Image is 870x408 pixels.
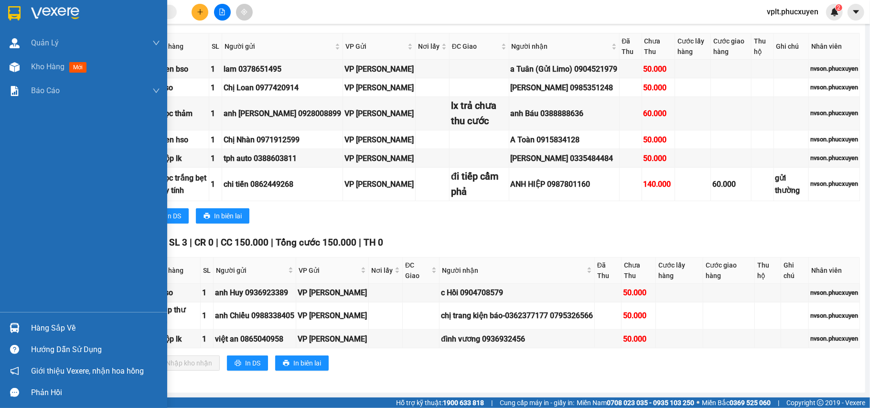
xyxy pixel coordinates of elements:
[344,134,414,146] div: VP [PERSON_NAME]
[275,355,329,371] button: printerIn biên lai
[512,41,610,52] span: Người nhận
[283,360,290,367] span: printer
[154,172,207,196] div: 1 bọc trắng bẹt máy tính
[219,9,226,15] span: file-add
[202,333,212,345] div: 1
[152,87,160,95] span: down
[31,321,160,335] div: Hàng sắp về
[343,97,416,130] td: VP Dương Đình Nghệ
[810,334,858,344] div: nvson.phucxuyen
[344,63,414,75] div: VP [PERSON_NAME]
[211,63,220,75] div: 1
[830,8,839,16] img: icon-new-feature
[293,358,321,368] span: In biên lai
[511,107,618,119] div: anh Báu 0388888636
[190,237,192,248] span: |
[442,265,585,276] span: Người nhận
[215,310,294,322] div: anh Chiểu 0988338405
[595,258,622,284] th: Đã Thu
[623,287,654,299] div: 50.000
[211,82,220,94] div: 1
[227,355,268,371] button: printerIn DS
[211,134,220,146] div: 1
[148,355,220,371] button: downloadNhập kho nhận
[644,152,673,164] div: 50.000
[154,134,207,146] div: 1 đen hso
[31,365,144,377] span: Giới thiệu Vexere, nhận hoa hồng
[154,107,207,119] div: 1 bọc thảm
[451,98,507,129] div: lx trả chưa thu cước
[214,4,231,21] button: file-add
[344,107,414,119] div: VP [PERSON_NAME]
[622,258,656,284] th: Chưa Thu
[214,211,242,221] span: In biên lai
[216,265,286,276] span: Người gửi
[775,172,807,196] div: gửi thường
[711,33,752,60] th: Cước giao hàng
[298,287,367,299] div: VP [PERSON_NAME]
[644,82,673,94] div: 50.000
[781,258,809,284] th: Ghi chú
[511,152,618,164] div: [PERSON_NAME] 0335484484
[169,237,187,248] span: SL 3
[607,399,694,407] strong: 0708 023 035 - 0935 103 250
[644,178,673,190] div: 140.000
[154,287,199,299] div: 1 hso
[371,265,393,276] span: Nơi lấy
[10,388,19,397] span: message
[730,399,771,407] strong: 0369 525 060
[837,4,840,11] span: 2
[10,86,20,96] img: solution-icon
[192,4,208,21] button: plus
[703,258,755,284] th: Cước giao hàng
[8,6,21,21] img: logo-vxr
[224,107,341,119] div: anh [PERSON_NAME] 0928008899
[215,287,294,299] div: anh Huy 0936923389
[69,62,86,73] span: mới
[236,4,253,21] button: aim
[405,260,430,281] span: ĐC Giao
[10,323,20,333] img: warehouse-icon
[396,397,484,408] span: Hỗ trợ kỹ thuật:
[224,178,341,190] div: chi tiến 0862449268
[644,134,673,146] div: 50.000
[10,366,19,376] span: notification
[296,330,369,348] td: VP Dương Đình Nghệ
[418,41,440,52] span: Nơi lấy
[451,169,507,199] div: đi tiếp cẩm phả
[235,360,241,367] span: printer
[810,135,858,144] div: nvson.phucxuyen
[31,62,64,71] span: Kho hàng
[166,211,181,221] span: In DS
[202,310,212,322] div: 1
[194,237,214,248] span: CR 0
[642,33,675,60] th: Chưa Thu
[211,178,220,190] div: 1
[154,82,207,94] div: 1 hso
[644,63,673,75] div: 50.000
[343,130,416,149] td: VP Dương Đình Nghệ
[852,8,860,16] span: caret-down
[153,258,201,284] th: Tên hàng
[344,82,414,94] div: VP [PERSON_NAME]
[153,33,209,60] th: Tên hàng
[196,208,249,224] button: printerIn biên lai
[343,78,416,97] td: VP Dương Đình Nghệ
[656,258,703,284] th: Cước lấy hàng
[511,63,618,75] div: a Tuân (Gửi Limo) 0904521979
[644,107,673,119] div: 60.000
[491,397,493,408] span: |
[345,41,406,52] span: VP Gửi
[197,9,204,15] span: plus
[202,287,212,299] div: 1
[10,345,19,354] span: question-circle
[296,284,369,302] td: VP Dương Đình Nghệ
[343,60,416,78] td: VP Dương Đình Nghệ
[774,33,809,60] th: Ghi chú
[809,33,860,60] th: Nhân viên
[810,311,858,321] div: nvson.phucxuyen
[224,152,341,164] div: tph auto 0388603811
[577,397,694,408] span: Miền Nam
[675,33,711,60] th: Cước lấy hàng
[154,152,207,164] div: 1 hộp lk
